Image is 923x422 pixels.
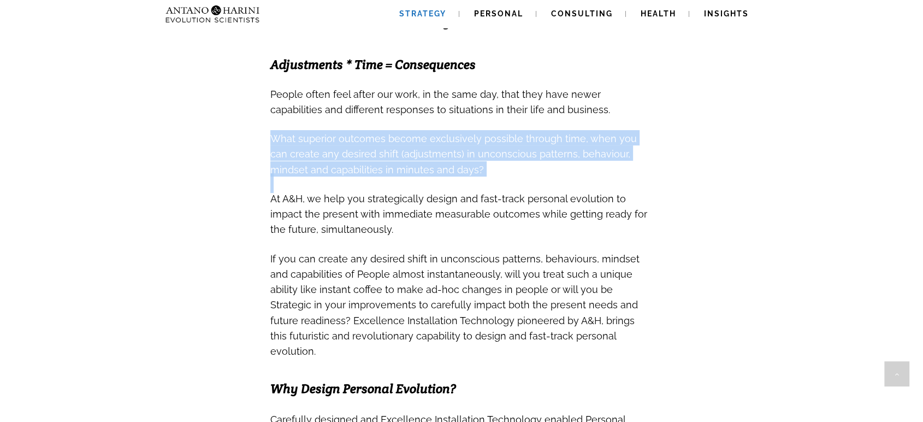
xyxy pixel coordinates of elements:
span: At A&H, we help you strategically design and fast-track personal evolution to impact the present ... [270,193,647,235]
span: Personal [474,9,523,18]
span: Strategy [399,9,446,18]
span: What superior outcomes become exclusively possible through time, when you can create any desired ... [270,133,637,175]
span: People often feel after our work, in the same day, that they have newer capabilities and differen... [270,89,610,115]
span: Why Design Personal Evolution? [270,380,456,397]
span: If you can create any desired shift in unconscious patterns, behaviours, mindset and capabilities... [270,253,640,357]
span: Health [641,9,676,18]
span: Adjustments * Time = Consequences [270,56,476,73]
span: Insights [704,9,749,18]
span: Consulting [551,9,613,18]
